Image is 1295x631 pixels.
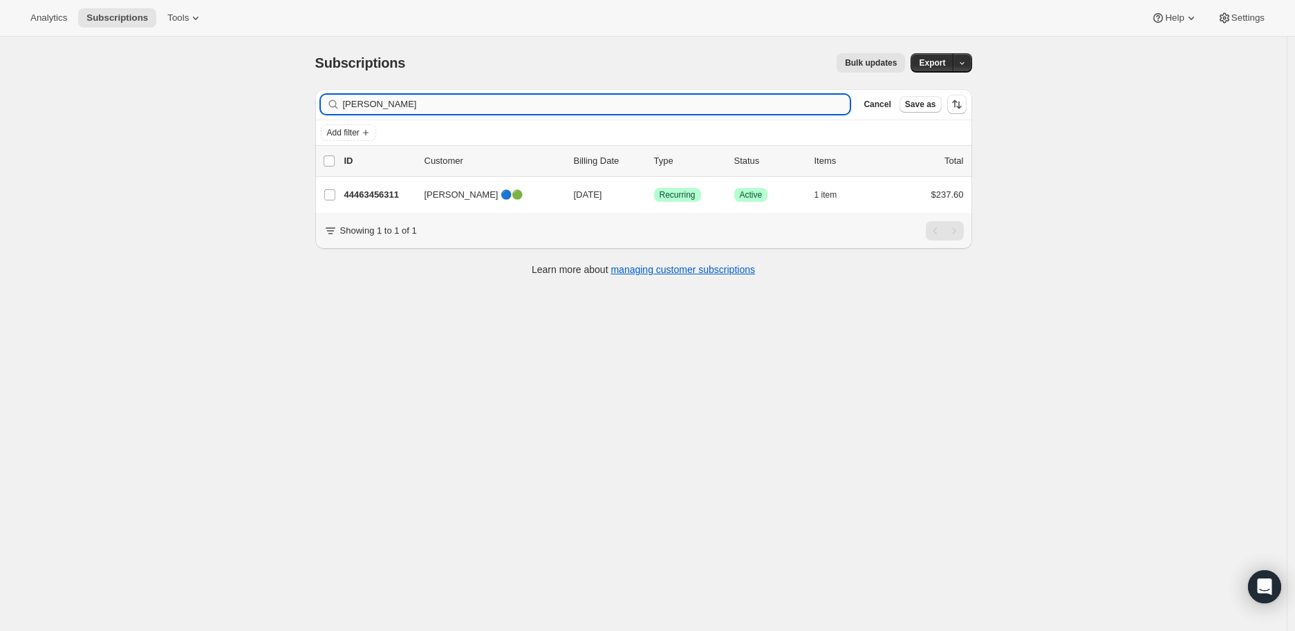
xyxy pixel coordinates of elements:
[905,99,936,110] span: Save as
[574,189,602,200] span: [DATE]
[340,224,417,238] p: Showing 1 to 1 of 1
[30,12,67,23] span: Analytics
[734,154,803,168] p: Status
[416,184,555,206] button: [PERSON_NAME] 🔵🟢
[344,185,964,205] div: 44463456311[PERSON_NAME] 🔵🟢[DATE]SuccessRecurringSuccessActive1 item$237.60
[931,189,964,200] span: $237.60
[814,154,884,168] div: Items
[611,264,755,275] a: managing customer subscriptions
[425,154,563,168] p: Customer
[740,189,763,200] span: Active
[22,8,75,28] button: Analytics
[1248,570,1281,603] div: Open Intercom Messenger
[814,185,853,205] button: 1 item
[845,57,897,68] span: Bulk updates
[1165,12,1184,23] span: Help
[343,95,850,114] input: Filter subscribers
[837,53,905,73] button: Bulk updates
[900,96,942,113] button: Save as
[327,127,360,138] span: Add filter
[167,12,189,23] span: Tools
[321,124,376,141] button: Add filter
[919,57,945,68] span: Export
[344,188,413,202] p: 44463456311
[660,189,696,200] span: Recurring
[1143,8,1206,28] button: Help
[864,99,891,110] span: Cancel
[1209,8,1273,28] button: Settings
[944,154,963,168] p: Total
[858,96,896,113] button: Cancel
[654,154,723,168] div: Type
[425,188,523,202] span: [PERSON_NAME] 🔵🟢
[911,53,953,73] button: Export
[1231,12,1265,23] span: Settings
[344,154,964,168] div: IDCustomerBilling DateTypeStatusItemsTotal
[947,95,967,114] button: Sort the results
[315,55,406,70] span: Subscriptions
[344,154,413,168] p: ID
[86,12,148,23] span: Subscriptions
[574,154,643,168] p: Billing Date
[159,8,211,28] button: Tools
[532,263,755,276] p: Learn more about
[814,189,837,200] span: 1 item
[926,221,964,241] nav: Pagination
[78,8,156,28] button: Subscriptions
